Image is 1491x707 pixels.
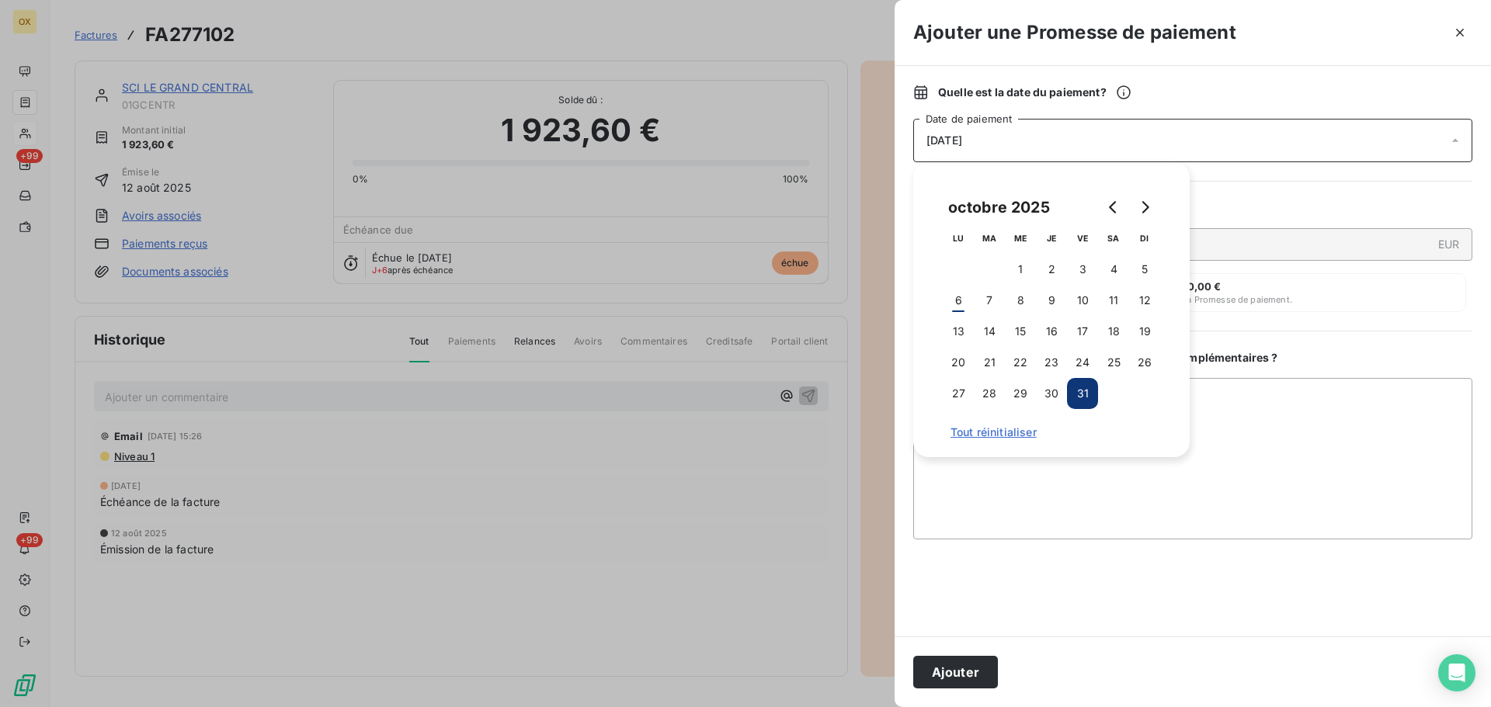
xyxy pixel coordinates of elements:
button: 18 [1098,316,1129,347]
button: 26 [1129,347,1160,378]
button: Ajouter [913,656,998,688]
button: 1 [1005,254,1036,285]
span: Tout réinitialiser [951,426,1152,438]
button: 11 [1098,285,1129,316]
th: mardi [974,223,1005,254]
button: 25 [1098,347,1129,378]
button: 23 [1036,347,1067,378]
button: 24 [1067,347,1098,378]
button: Go to previous month [1098,192,1129,223]
button: 17 [1067,316,1098,347]
button: 7 [974,285,1005,316]
th: vendredi [1067,223,1098,254]
button: 28 [974,378,1005,409]
div: octobre 2025 [943,195,1055,220]
button: 31 [1067,378,1098,409]
th: jeudi [1036,223,1067,254]
th: samedi [1098,223,1129,254]
button: 9 [1036,285,1067,316]
button: 22 [1005,347,1036,378]
button: 13 [943,316,974,347]
th: mercredi [1005,223,1036,254]
button: 21 [974,347,1005,378]
span: [DATE] [926,134,962,147]
button: 2 [1036,254,1067,285]
button: 3 [1067,254,1098,285]
div: Open Intercom Messenger [1438,654,1475,691]
button: Go to next month [1129,192,1160,223]
button: 16 [1036,316,1067,347]
button: 27 [943,378,974,409]
span: Quelle est la date du paiement ? [938,85,1131,100]
span: 0,00 € [1187,280,1222,293]
h3: Ajouter une Promesse de paiement [913,19,1236,47]
button: 5 [1129,254,1160,285]
button: 12 [1129,285,1160,316]
button: 19 [1129,316,1160,347]
th: dimanche [1129,223,1160,254]
button: 15 [1005,316,1036,347]
button: 4 [1098,254,1129,285]
button: 29 [1005,378,1036,409]
button: 20 [943,347,974,378]
button: 6 [943,285,974,316]
button: 10 [1067,285,1098,316]
button: 30 [1036,378,1067,409]
button: 8 [1005,285,1036,316]
th: lundi [943,223,974,254]
button: 14 [974,316,1005,347]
